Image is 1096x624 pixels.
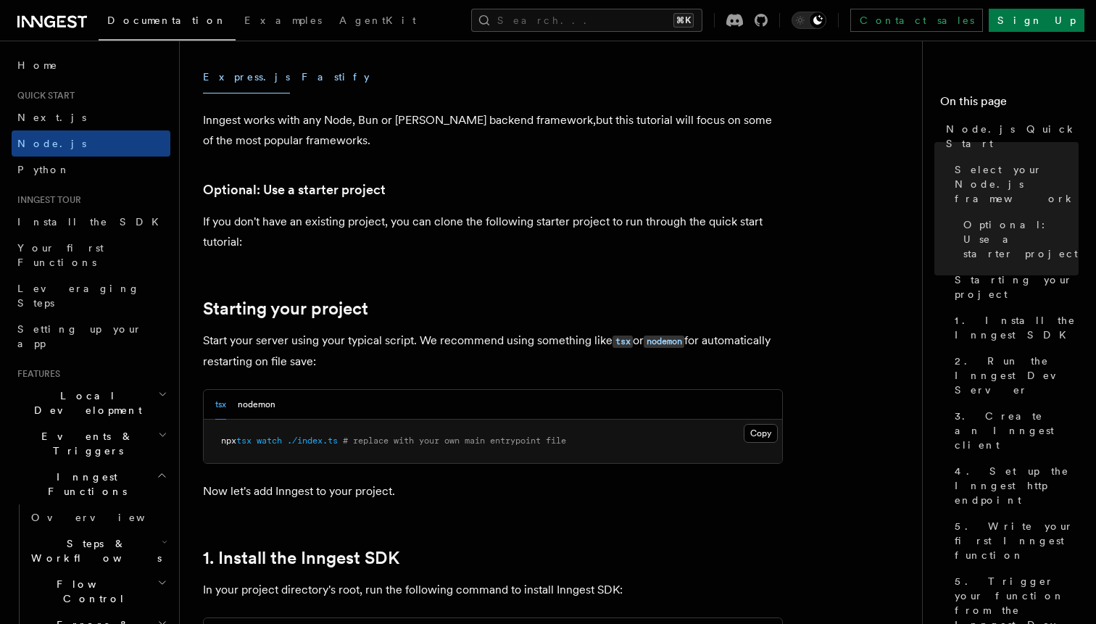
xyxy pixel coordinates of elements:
button: Local Development [12,383,170,423]
span: Next.js [17,112,86,123]
span: 1. Install the Inngest SDK [955,313,1079,342]
a: Node.js Quick Start [940,116,1079,157]
a: Leveraging Steps [12,275,170,316]
button: Inngest Functions [12,464,170,504]
span: Starting your project [955,273,1079,301]
span: Quick start [12,90,75,101]
span: Inngest Functions [12,470,157,499]
button: Steps & Workflows [25,531,170,571]
a: Starting your project [949,267,1079,307]
span: Home [17,58,58,72]
button: tsx [215,390,226,420]
a: 2. Run the Inngest Dev Server [949,348,1079,403]
span: ./index.ts [287,436,338,446]
button: Toggle dark mode [792,12,826,29]
span: Setting up your app [17,323,142,349]
a: Optional: Use a starter project [958,212,1079,267]
span: Steps & Workflows [25,536,162,565]
span: Python [17,164,70,175]
h4: On this page [940,93,1079,116]
a: Setting up your app [12,316,170,357]
a: Sign Up [989,9,1084,32]
span: Overview [31,512,180,523]
p: Now let's add Inngest to your project. [203,481,783,502]
span: Local Development [12,388,158,417]
a: Overview [25,504,170,531]
span: Features [12,368,60,380]
button: Express.js [203,61,290,93]
span: 2. Run the Inngest Dev Server [955,354,1079,397]
span: 5. Write your first Inngest function [955,519,1079,562]
span: 3. Create an Inngest client [955,409,1079,452]
span: Documentation [107,14,227,26]
a: Your first Functions [12,235,170,275]
p: If you don't have an existing project, you can clone the following starter project to run through... [203,212,783,252]
code: nodemon [644,336,684,348]
span: watch [257,436,282,446]
a: Optional: Use a starter project [203,180,386,200]
span: Select your Node.js framework [955,162,1079,206]
span: 4. Set up the Inngest http endpoint [955,464,1079,507]
a: Starting your project [203,299,368,319]
span: Node.js [17,138,86,149]
p: Inngest works with any Node, Bun or [PERSON_NAME] backend framework,but this tutorial will focus ... [203,110,783,151]
button: nodemon [238,390,275,420]
a: 5. Write your first Inngest function [949,513,1079,568]
span: AgentKit [339,14,416,26]
a: Next.js [12,104,170,130]
code: tsx [613,336,633,348]
span: Leveraging Steps [17,283,140,309]
kbd: ⌘K [673,13,694,28]
span: Flow Control [25,577,157,606]
p: In your project directory's root, run the following command to install Inngest SDK: [203,580,783,600]
a: 1. Install the Inngest SDK [949,307,1079,348]
a: Documentation [99,4,236,41]
span: Events & Triggers [12,429,158,458]
p: Start your server using your typical script. We recommend using something like or for automatical... [203,330,783,372]
a: Select your Node.js framework [949,157,1079,212]
button: Flow Control [25,571,170,612]
span: tsx [236,436,252,446]
a: nodemon [644,333,684,347]
a: 4. Set up the Inngest http endpoint [949,458,1079,513]
span: npx [221,436,236,446]
span: Optional: Use a starter project [963,217,1079,261]
span: Node.js Quick Start [946,122,1079,151]
a: 3. Create an Inngest client [949,403,1079,458]
span: # replace with your own main entrypoint file [343,436,566,446]
span: Your first Functions [17,242,104,268]
a: Home [12,52,170,78]
a: Contact sales [850,9,983,32]
a: Node.js [12,130,170,157]
a: Python [12,157,170,183]
button: Copy [744,424,778,443]
span: Install the SDK [17,216,167,228]
a: 1. Install the Inngest SDK [203,548,399,568]
a: Install the SDK [12,209,170,235]
a: tsx [613,333,633,347]
a: Examples [236,4,331,39]
button: Events & Triggers [12,423,170,464]
span: Inngest tour [12,194,81,206]
span: Examples [244,14,322,26]
button: Search...⌘K [471,9,702,32]
button: Fastify [302,61,370,93]
a: AgentKit [331,4,425,39]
